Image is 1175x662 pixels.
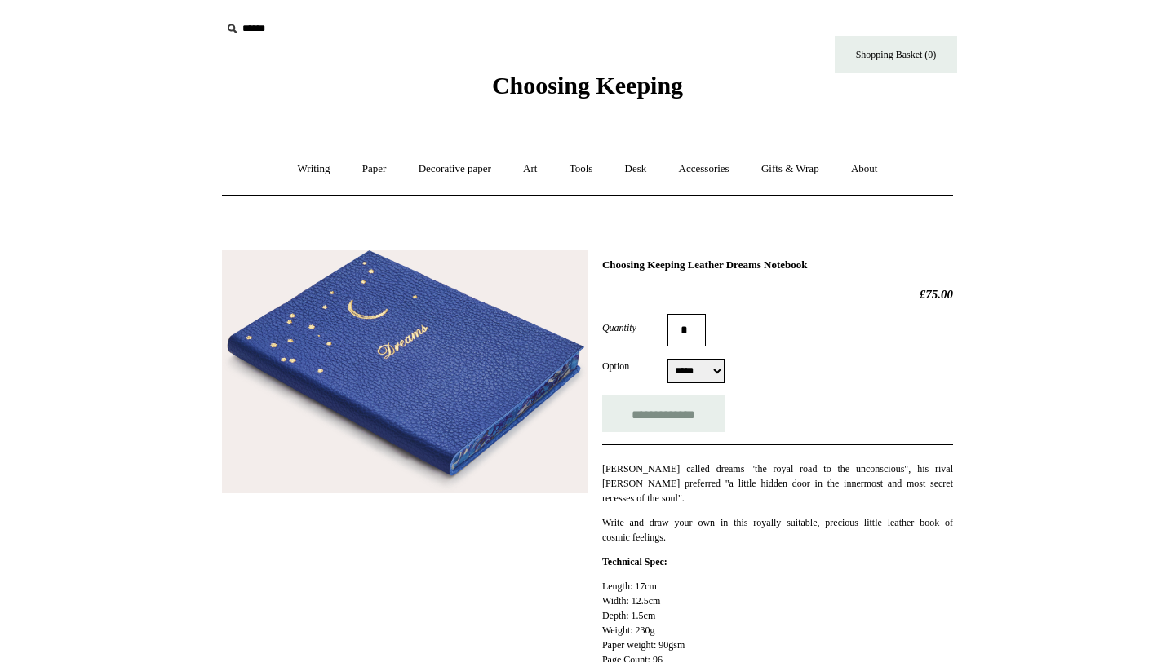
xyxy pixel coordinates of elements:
[664,148,744,191] a: Accessories
[508,148,552,191] a: Art
[222,250,587,494] img: Choosing Keeping Leather Dreams Notebook
[492,72,683,99] span: Choosing Keeping
[602,287,953,302] h2: £75.00
[835,36,957,73] a: Shopping Basket (0)
[602,515,953,545] p: Write and draw your own in this royally suitable, precious little leather book of cosmic feelings.
[348,148,401,191] a: Paper
[602,258,953,271] h1: Choosing Keeping Leather Dreams Notebook
[555,148,608,191] a: Tools
[836,148,893,191] a: About
[602,359,667,373] label: Option
[747,148,834,191] a: Gifts & Wrap
[283,148,345,191] a: Writing
[602,461,953,505] p: [PERSON_NAME] called dreams "the royal road to the unconscious", his rival [PERSON_NAME] preferre...
[492,85,683,96] a: Choosing Keeping
[602,556,667,567] strong: Technical Spec:
[404,148,506,191] a: Decorative paper
[602,320,667,335] label: Quantity
[610,148,662,191] a: Desk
